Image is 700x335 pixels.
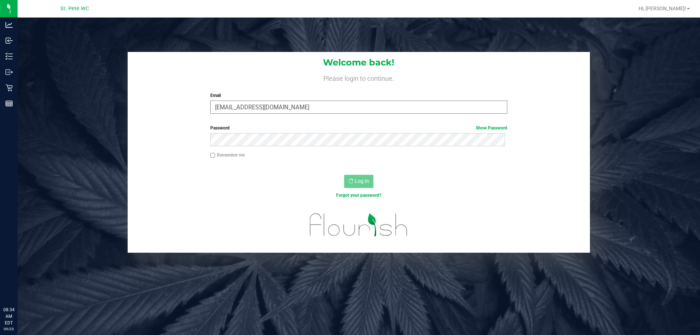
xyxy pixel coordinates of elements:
[639,5,686,11] span: Hi, [PERSON_NAME]!
[336,193,381,198] a: Forgot your password?
[128,58,590,67] h1: Welcome back!
[344,175,373,188] button: Log In
[5,21,13,29] inline-svg: Analytics
[3,306,14,326] p: 08:34 AM EDT
[210,92,508,99] label: Email
[476,125,507,131] a: Show Password
[210,152,245,158] label: Remember me
[5,37,13,44] inline-svg: Inbound
[5,68,13,76] inline-svg: Outbound
[210,125,230,131] span: Password
[5,100,13,107] inline-svg: Reports
[60,5,89,12] span: St. Pete WC
[301,206,417,244] img: flourish_logo.svg
[5,84,13,91] inline-svg: Retail
[210,153,215,158] input: Remember me
[3,326,14,332] p: 09/23
[355,178,369,184] span: Log In
[5,53,13,60] inline-svg: Inventory
[128,73,590,82] h4: Please login to continue.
